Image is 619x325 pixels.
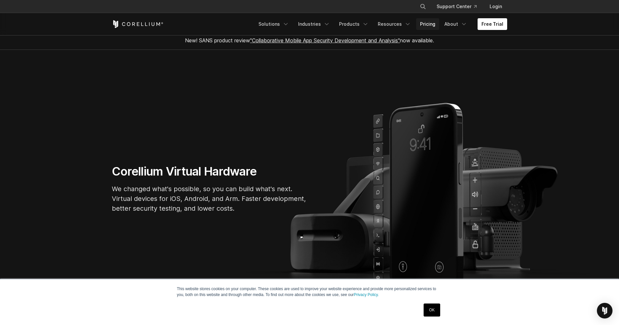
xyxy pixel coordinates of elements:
[335,18,373,30] a: Products
[424,304,440,317] a: OK
[416,18,439,30] a: Pricing
[417,1,429,12] button: Search
[374,18,415,30] a: Resources
[441,18,471,30] a: About
[597,303,612,318] div: Open Intercom Messenger
[177,286,442,298] p: This website stores cookies on your computer. These cookies are used to improve your website expe...
[412,1,507,12] div: Navigation Menu
[185,37,434,44] span: New! SANS product review now available.
[431,1,482,12] a: Support Center
[294,18,334,30] a: Industries
[255,18,507,30] div: Navigation Menu
[354,292,379,297] a: Privacy Policy.
[112,184,307,213] p: We changed what's possible, so you can build what's next. Virtual devices for iOS, Android, and A...
[255,18,293,30] a: Solutions
[112,164,307,179] h1: Corellium Virtual Hardware
[478,18,507,30] a: Free Trial
[484,1,507,12] a: Login
[250,37,400,44] a: "Collaborative Mobile App Security Development and Analysis"
[112,20,164,28] a: Corellium Home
